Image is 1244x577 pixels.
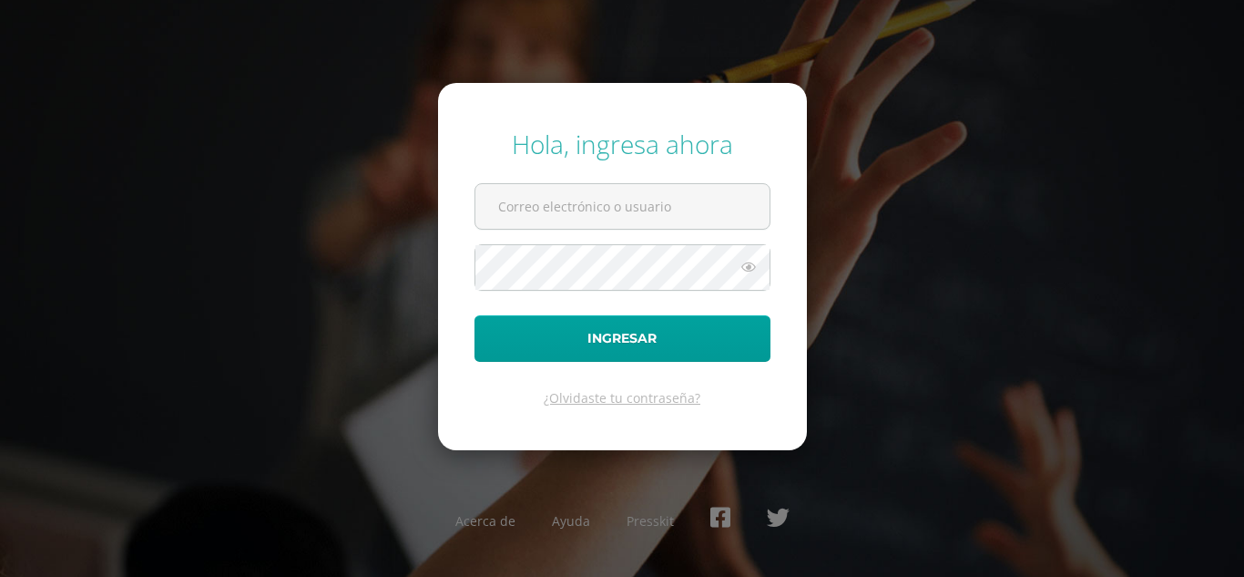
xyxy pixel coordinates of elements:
[474,127,770,161] div: Hola, ingresa ahora
[627,512,674,530] a: Presskit
[475,184,770,229] input: Correo electrónico o usuario
[474,315,770,362] button: Ingresar
[455,512,515,530] a: Acerca de
[552,512,590,530] a: Ayuda
[544,389,700,407] a: ¿Olvidaste tu contraseña?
